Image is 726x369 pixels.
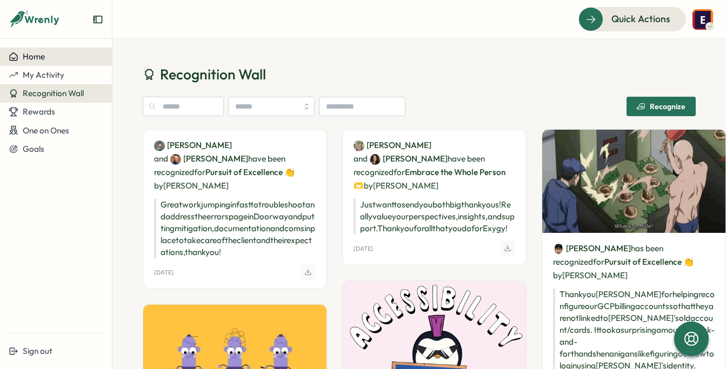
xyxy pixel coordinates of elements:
[578,7,686,31] button: Quick Actions
[553,243,631,254] a: Eric Matthews[PERSON_NAME]
[394,167,405,177] span: for
[370,153,448,165] a: Franchesca Rybar[PERSON_NAME]
[692,9,713,30] img: Emilie Jensen
[354,153,368,165] span: and
[23,88,84,98] span: Recognition Wall
[611,12,670,26] span: Quick Actions
[205,167,295,177] span: Pursuit of Excellence 👏
[154,138,316,192] p: have been recognized by [PERSON_NAME]
[23,346,52,356] span: Sign out
[354,138,515,192] p: have been recognized by [PERSON_NAME]
[370,154,381,165] img: Franchesca Rybar
[593,257,604,267] span: for
[170,153,248,165] a: Morgan Ludtke[PERSON_NAME]
[23,125,69,136] span: One on Ones
[354,199,515,234] p: Just want to send you both big thank yous! Really value your perspectives, insights, and support....
[553,244,564,254] img: Eric Matthews
[92,14,103,25] button: Expand sidebar
[23,144,44,154] span: Goals
[160,65,266,84] span: Recognition Wall
[154,140,165,151] img: Nick Norena
[604,257,694,267] span: Pursuit of Excellence 👏
[170,154,181,165] img: Morgan Ludtke
[23,106,55,117] span: Rewards
[23,70,64,80] span: My Activity
[194,167,205,177] span: for
[354,139,431,151] a: Lisa Warner[PERSON_NAME]
[154,153,168,165] span: and
[354,245,373,252] p: [DATE]
[154,199,316,258] p: Great work jumping in fast to troubleshoot and address the errors page in Doorway and putting mit...
[154,139,232,151] a: Nick Norena[PERSON_NAME]
[354,140,364,151] img: Lisa Warner
[154,269,174,276] p: [DATE]
[542,130,725,233] img: Recognition Image
[23,51,45,62] span: Home
[637,102,685,111] div: Recognize
[354,167,505,191] span: Embrace the Whole Person 🫶
[627,97,696,116] button: Recognize
[553,241,715,282] p: has been recognized by [PERSON_NAME]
